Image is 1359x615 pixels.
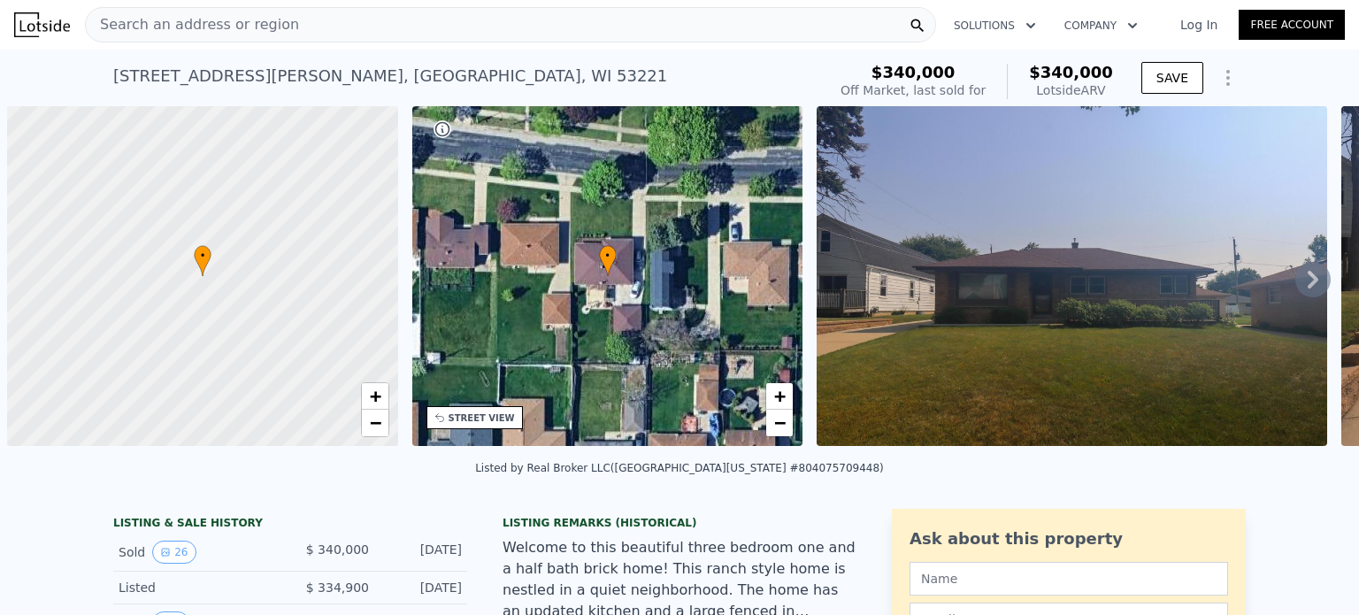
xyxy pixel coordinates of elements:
[871,63,956,81] span: $340,000
[774,385,786,407] span: +
[940,10,1050,42] button: Solutions
[774,411,786,434] span: −
[306,580,369,595] span: $ 334,900
[1050,10,1152,42] button: Company
[449,411,515,425] div: STREET VIEW
[841,81,986,99] div: Off Market, last sold for
[306,542,369,557] span: $ 340,000
[1029,81,1113,99] div: Lotside ARV
[113,516,467,534] div: LISTING & SALE HISTORY
[152,541,196,564] button: View historical data
[14,12,70,37] img: Lotside
[599,248,617,264] span: •
[910,562,1228,596] input: Name
[119,541,276,564] div: Sold
[1239,10,1345,40] a: Free Account
[383,541,462,564] div: [DATE]
[362,410,388,436] a: Zoom out
[113,64,667,88] div: [STREET_ADDRESS][PERSON_NAME] , [GEOGRAPHIC_DATA] , WI 53221
[1029,63,1113,81] span: $340,000
[369,411,380,434] span: −
[599,245,617,276] div: •
[766,410,793,436] a: Zoom out
[503,516,856,530] div: Listing Remarks (Historical)
[383,579,462,596] div: [DATE]
[1159,16,1239,34] a: Log In
[1141,62,1203,94] button: SAVE
[817,106,1327,446] img: Sale: 167409607 Parcel: 100614753
[194,248,211,264] span: •
[369,385,380,407] span: +
[362,383,388,410] a: Zoom in
[194,245,211,276] div: •
[86,14,299,35] span: Search an address or region
[1210,60,1246,96] button: Show Options
[119,579,276,596] div: Listed
[910,527,1228,551] div: Ask about this property
[766,383,793,410] a: Zoom in
[475,462,884,474] div: Listed by Real Broker LLC ([GEOGRAPHIC_DATA][US_STATE] #804075709448)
